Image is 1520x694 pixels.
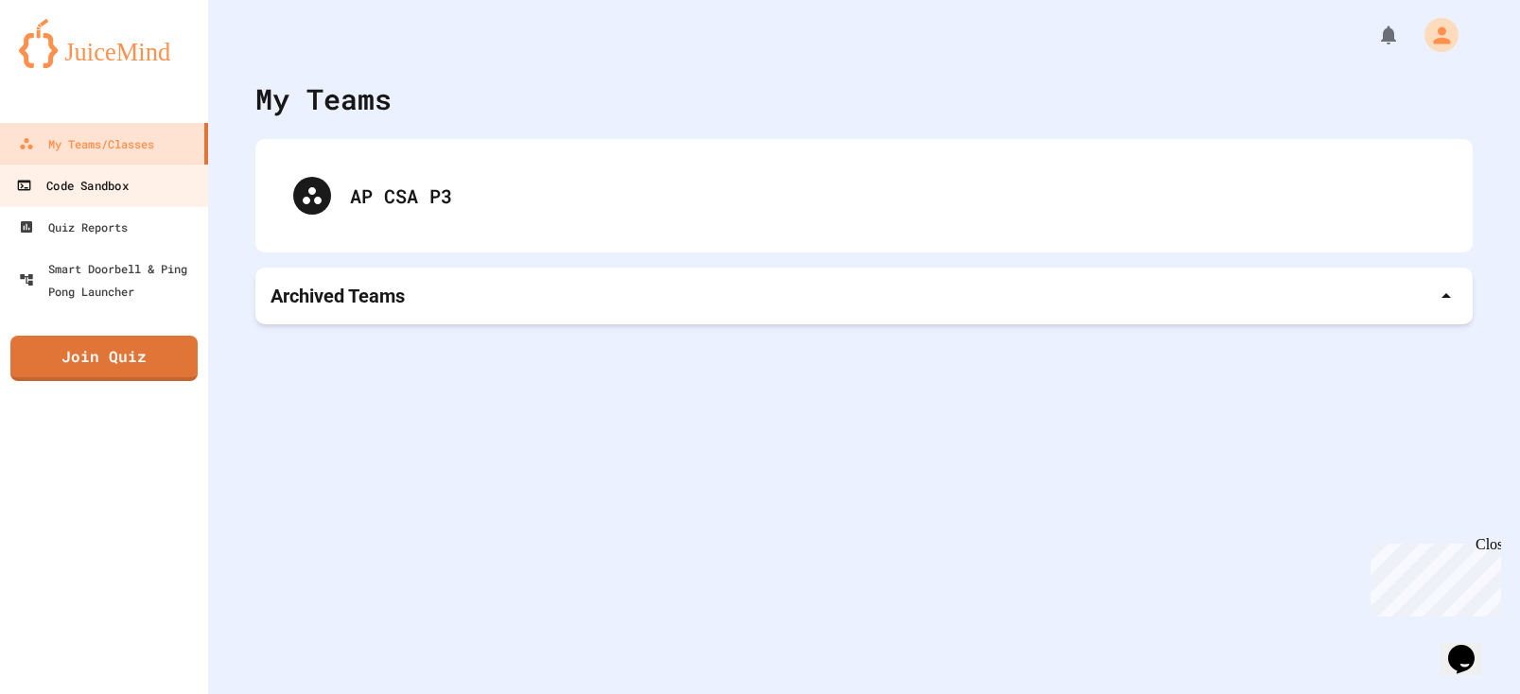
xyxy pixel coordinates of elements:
[1342,19,1405,51] div: My Notifications
[10,336,198,381] a: Join Quiz
[274,158,1454,234] div: AP CSA P3
[1405,13,1463,57] div: My Account
[1441,618,1501,675] iframe: chat widget
[255,78,392,120] div: My Teams
[350,182,1435,210] div: AP CSA P3
[16,174,128,198] div: Code Sandbox
[8,8,131,120] div: Chat with us now!Close
[19,216,128,238] div: Quiz Reports
[1363,536,1501,616] iframe: chat widget
[271,283,405,309] p: Archived Teams
[19,132,154,155] div: My Teams/Classes
[19,257,201,303] div: Smart Doorbell & Ping Pong Launcher
[19,19,189,68] img: logo-orange.svg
